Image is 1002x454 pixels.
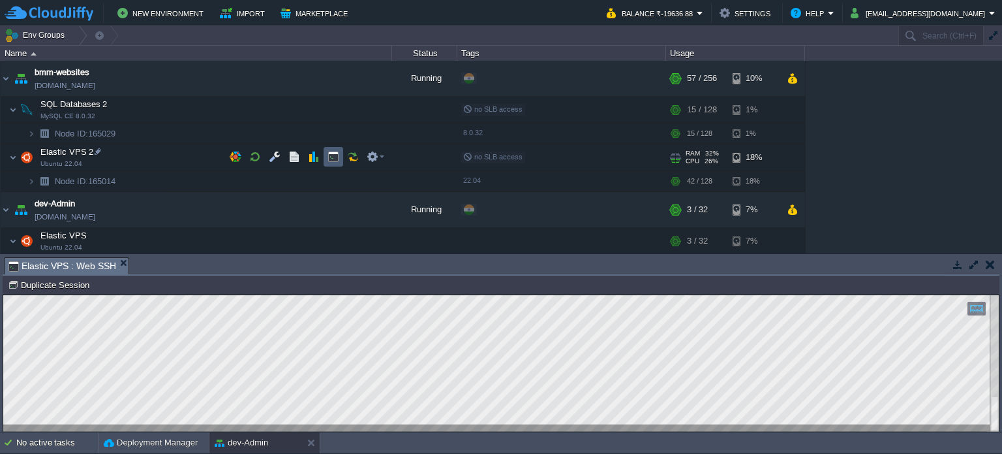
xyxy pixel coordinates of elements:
[733,123,775,144] div: 1%
[8,258,116,274] span: Elastic VPS : Web SSH
[31,52,37,56] img: AMDAwAAAACH5BAEAAAAALAAAAAABAAEAAAICRAEAOw==
[35,79,95,92] span: [DOMAIN_NAME]
[40,112,95,120] span: MySQL CE 8.0.32
[1,46,391,61] div: Name
[39,231,89,240] a: Elastic VPSUbuntu 22.04
[393,46,457,61] div: Status
[1,192,11,227] img: AMDAwAAAACH5BAEAAAAALAAAAAABAAEAAAICRAEAOw==
[53,176,117,187] span: 165014
[55,129,88,138] span: Node ID:
[791,5,828,21] button: Help
[39,147,95,157] a: Elastic VPS 2Ubuntu 22.04
[27,171,35,191] img: AMDAwAAAACH5BAEAAAAALAAAAAABAAEAAAICRAEAOw==
[55,176,88,186] span: Node ID:
[463,153,523,161] span: no SLB access
[686,150,700,157] span: RAM
[667,46,804,61] div: Usage
[220,5,269,21] button: Import
[687,192,708,227] div: 3 / 32
[9,144,17,170] img: AMDAwAAAACH5BAEAAAAALAAAAAABAAEAAAICRAEAOw==
[458,46,665,61] div: Tags
[12,192,30,227] img: AMDAwAAAACH5BAEAAAAALAAAAAABAAEAAAICRAEAOw==
[18,97,36,123] img: AMDAwAAAACH5BAEAAAAALAAAAAABAAEAAAICRAEAOw==
[392,192,457,227] div: Running
[27,123,35,144] img: AMDAwAAAACH5BAEAAAAALAAAAAABAAEAAAICRAEAOw==
[463,105,523,113] span: no SLB access
[733,171,775,191] div: 18%
[281,5,352,21] button: Marketplace
[53,128,117,139] span: 165029
[53,176,117,187] a: Node ID:165014
[463,176,481,184] span: 22.04
[687,228,708,254] div: 3 / 32
[733,61,775,96] div: 10%
[40,244,82,251] span: Ubuntu 22.04
[687,61,717,96] div: 57 / 256
[8,279,93,291] button: Duplicate Session
[392,61,457,96] div: Running
[5,26,69,44] button: Env Groups
[463,129,483,137] span: 8.0.32
[39,230,89,241] span: Elastic VPS
[687,171,712,191] div: 42 / 128
[215,436,268,449] button: dev-Admin
[53,128,117,139] a: Node ID:165029
[12,61,30,96] img: AMDAwAAAACH5BAEAAAAALAAAAAABAAEAAAICRAEAOw==
[705,157,718,165] span: 26%
[733,144,775,170] div: 18%
[733,192,775,227] div: 7%
[35,123,53,144] img: AMDAwAAAACH5BAEAAAAALAAAAAABAAEAAAICRAEAOw==
[16,432,98,453] div: No active tasks
[35,171,53,191] img: AMDAwAAAACH5BAEAAAAALAAAAAABAAEAAAICRAEAOw==
[35,210,95,223] span: [DOMAIN_NAME]
[39,99,109,110] span: SQL Databases 2
[733,97,775,123] div: 1%
[686,157,699,165] span: CPU
[607,5,697,21] button: Balance ₹-19636.88
[39,146,95,157] span: Elastic VPS 2
[35,197,75,210] a: dev-Admin
[705,150,719,157] span: 32%
[9,228,17,254] img: AMDAwAAAACH5BAEAAAAALAAAAAABAAEAAAICRAEAOw==
[40,160,82,168] span: Ubuntu 22.04
[39,99,109,109] a: SQL Databases 2MySQL CE 8.0.32
[687,97,717,123] div: 15 / 128
[720,5,774,21] button: Settings
[733,228,775,254] div: 7%
[5,5,93,22] img: CloudJiffy
[1,61,11,96] img: AMDAwAAAACH5BAEAAAAALAAAAAABAAEAAAICRAEAOw==
[104,436,198,449] button: Deployment Manager
[18,144,36,170] img: AMDAwAAAACH5BAEAAAAALAAAAAABAAEAAAICRAEAOw==
[18,228,36,254] img: AMDAwAAAACH5BAEAAAAALAAAAAABAAEAAAICRAEAOw==
[687,123,712,144] div: 15 / 128
[9,97,17,123] img: AMDAwAAAACH5BAEAAAAALAAAAAABAAEAAAICRAEAOw==
[851,5,989,21] button: [EMAIL_ADDRESS][DOMAIN_NAME]
[117,5,207,21] button: New Environment
[35,66,89,79] a: bmm-websites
